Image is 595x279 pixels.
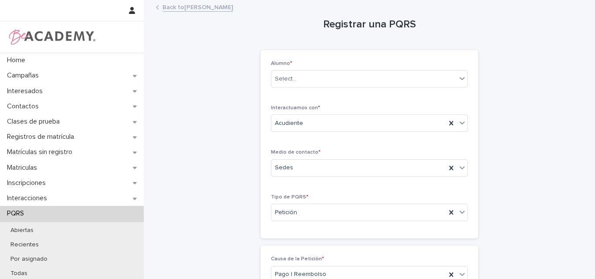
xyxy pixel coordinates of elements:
[271,150,321,155] span: Medio de contacto
[271,61,292,66] span: Alumno
[3,227,41,234] p: Abiertas
[275,119,303,128] span: Acudiente
[3,56,32,64] p: Home
[275,74,297,84] div: Select...
[3,164,44,172] p: Matriculas
[271,195,308,200] span: Tipo de PQRS
[271,256,324,262] span: Causa de la Petición
[3,133,81,141] p: Registros de matrícula
[3,148,79,156] p: Matrículas sin registro
[3,194,54,202] p: Interacciones
[3,118,67,126] p: Clases de prueba
[3,179,53,187] p: Inscripciones
[3,270,34,277] p: Todas
[260,18,478,31] h1: Registrar una PQRS
[275,270,326,279] span: Pago | Reembolso
[7,28,96,46] img: WPrjXfSUmiLcdUfaYY4Q
[275,163,293,172] span: Sedes
[3,102,46,111] p: Contactos
[3,255,54,263] p: Por asignado
[3,241,46,249] p: Recientes
[271,105,320,111] span: Interactuamos con
[3,209,31,218] p: PQRS
[3,71,46,80] p: Campañas
[162,2,233,12] a: Back to[PERSON_NAME]
[275,208,297,217] span: Petición
[3,87,50,95] p: Interesados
